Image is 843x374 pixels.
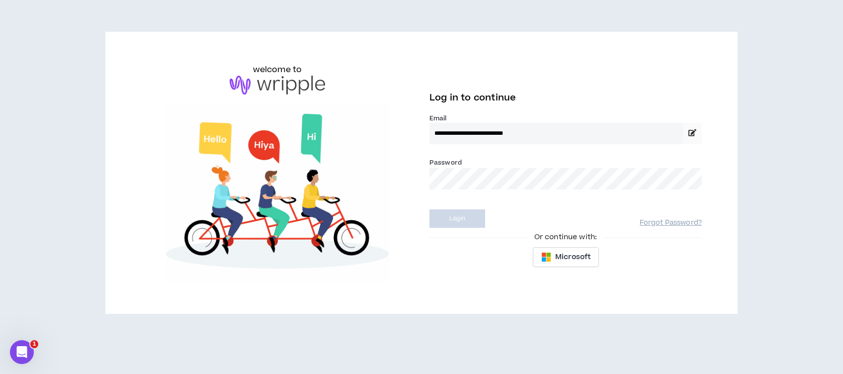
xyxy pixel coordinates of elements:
[640,218,702,228] a: Forgot Password?
[555,252,590,263] span: Microsoft
[429,158,462,167] label: Password
[30,340,38,348] span: 1
[253,64,302,76] h6: welcome to
[10,340,34,364] iframe: Intercom live chat
[429,209,485,228] button: Login
[533,247,599,267] button: Microsoft
[429,114,702,123] label: Email
[141,104,414,282] img: Welcome to Wripple
[527,232,604,243] span: Or continue with:
[429,92,516,104] span: Log in to continue
[230,76,325,94] img: logo-brand.png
